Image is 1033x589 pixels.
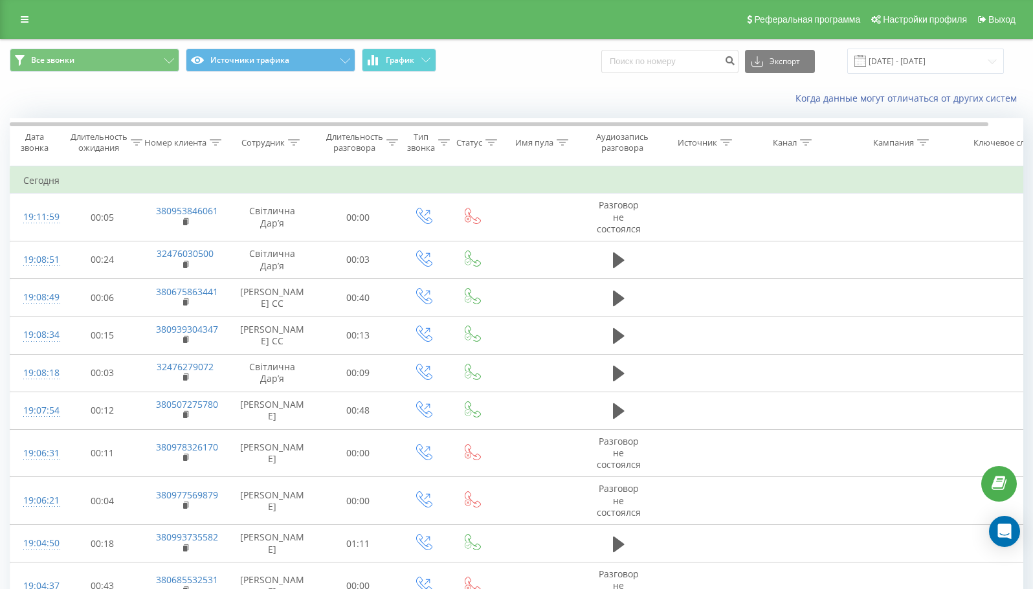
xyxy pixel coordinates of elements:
div: 19:08:51 [23,247,49,272]
div: Имя пула [515,137,553,148]
span: Выход [988,14,1016,25]
a: 380977569879 [156,489,218,501]
td: 00:24 [62,241,143,278]
div: 19:06:21 [23,488,49,513]
a: 32476279072 [157,361,214,373]
td: [PERSON_NAME] CC [227,317,318,354]
td: [PERSON_NAME] [227,392,318,429]
td: Світлична Дарʼя [227,354,318,392]
div: Номер клиента [144,137,206,148]
div: 19:04:50 [23,531,49,556]
td: 00:12 [62,392,143,429]
div: 19:06:31 [23,441,49,466]
span: Разговор не состоялся [597,435,641,471]
button: Экспорт [745,50,815,73]
td: 00:15 [62,317,143,354]
span: Все звонки [31,55,74,65]
div: 19:07:54 [23,398,49,423]
a: 380978326170 [156,441,218,453]
td: 00:03 [318,241,399,278]
div: Источник [678,137,717,148]
div: Тип звонка [407,131,435,153]
td: 00:06 [62,279,143,317]
td: [PERSON_NAME] [227,477,318,525]
div: Длительность разговора [326,131,383,153]
button: Все звонки [10,49,179,72]
div: 19:08:49 [23,285,49,310]
td: 00:18 [62,525,143,562]
div: 19:08:34 [23,322,49,348]
div: Кампания [873,137,914,148]
td: 00:00 [318,429,399,477]
td: 00:11 [62,429,143,477]
div: Дата звонка [10,131,58,153]
span: График [386,56,414,65]
div: Длительность ожидания [71,131,128,153]
a: 380993735582 [156,531,218,543]
span: Настройки профиля [883,14,967,25]
td: 00:13 [318,317,399,354]
a: Когда данные могут отличаться от других систем [795,92,1023,104]
button: Источники трафика [186,49,355,72]
div: Сотрудник [241,137,285,148]
td: Світлична Дарʼя [227,241,318,278]
a: 32476030500 [157,247,214,260]
span: Реферальная программа [754,14,860,25]
td: [PERSON_NAME] [227,525,318,562]
td: [PERSON_NAME] [227,429,318,477]
td: [PERSON_NAME] CC [227,279,318,317]
div: Аудиозапись разговора [591,131,654,153]
a: 380675863441 [156,285,218,298]
div: 19:11:59 [23,205,49,230]
td: 00:00 [318,477,399,525]
a: 380953846061 [156,205,218,217]
button: График [362,49,436,72]
div: Статус [456,137,482,148]
span: Разговор не состоялся [597,482,641,518]
td: 01:11 [318,525,399,562]
td: 00:05 [62,194,143,241]
td: 00:48 [318,392,399,429]
a: 380685532531 [156,573,218,586]
span: Разговор не состоялся [597,199,641,234]
td: 00:00 [318,194,399,241]
div: Канал [773,137,797,148]
td: 00:09 [318,354,399,392]
div: 19:08:18 [23,361,49,386]
input: Поиск по номеру [601,50,739,73]
td: 00:40 [318,279,399,317]
a: 380939304347 [156,323,218,335]
div: Open Intercom Messenger [989,516,1020,547]
td: Світлична Дарʼя [227,194,318,241]
td: 00:03 [62,354,143,392]
a: 380507275780 [156,398,218,410]
td: 00:04 [62,477,143,525]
